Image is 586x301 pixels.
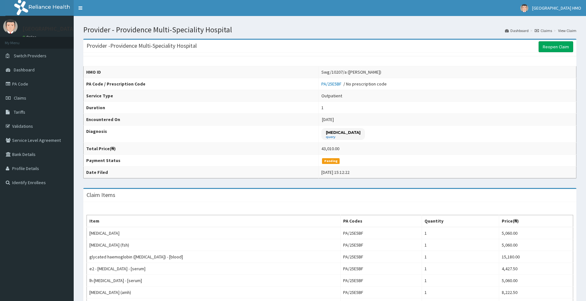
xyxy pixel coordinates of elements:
[520,4,528,12] img: User Image
[321,69,381,75] div: Swg/10207/a ([PERSON_NAME])
[84,90,319,102] th: Service Type
[499,215,573,227] th: Price(₦)
[14,53,46,59] span: Switch Providers
[84,126,319,143] th: Diagnosis
[535,28,552,33] a: Claims
[422,275,499,287] td: 1
[84,114,319,126] th: Encountered On
[499,287,573,298] td: 8,222.50
[87,287,341,298] td: [MEDICAL_DATA] (amh)
[341,227,422,239] td: PA/25E5BF
[499,239,573,251] td: 5,060.00
[87,227,341,239] td: [MEDICAL_DATA]
[422,251,499,263] td: 1
[321,169,350,175] div: [DATE] 15:12:22
[84,66,319,78] th: HMO ID
[84,155,319,167] th: Payment Status
[321,104,324,111] div: 1
[84,78,319,90] th: PA Code / Prescription Code
[422,227,499,239] td: 1
[22,35,38,39] a: Online
[322,158,340,164] span: Pending
[326,135,360,139] small: query
[84,102,319,114] th: Duration
[87,263,341,275] td: e2 - [MEDICAL_DATA] - [serum]
[341,215,422,227] th: PA Codes
[321,81,387,87] div: / No prescription code
[558,28,576,33] a: View Claim
[341,287,422,298] td: PA/25E5BF
[87,239,341,251] td: [MEDICAL_DATA] (fsh)
[539,41,573,52] a: Reopen Claim
[83,26,576,34] h1: Provider - Providence Multi-Speciality Hospital
[422,215,499,227] th: Quantity
[14,109,25,115] span: Tariffs
[341,263,422,275] td: PA/25E5BF
[84,143,319,155] th: Total Price(₦)
[499,263,573,275] td: 4,427.50
[87,43,197,49] h3: Provider - Providence Multi-Speciality Hospital
[532,5,581,11] span: [GEOGRAPHIC_DATA] HMO
[341,239,422,251] td: PA/25E5BF
[499,275,573,287] td: 5,060.00
[341,275,422,287] td: PA/25E5BF
[422,263,499,275] td: 1
[84,167,319,178] th: Date Filed
[321,145,339,152] div: 43,010.00
[14,67,35,73] span: Dashboard
[87,275,341,287] td: lh-[MEDICAL_DATA] - [serum]
[505,28,529,33] a: Dashboard
[87,215,341,227] th: Item
[499,251,573,263] td: 15,180.00
[3,19,18,34] img: User Image
[22,26,88,32] p: [GEOGRAPHIC_DATA] HMO
[87,192,115,198] h3: Claim Items
[87,251,341,263] td: glycated haemoglobin ([MEDICAL_DATA]) - [blood]
[321,81,343,87] a: PA/25E5BF
[499,227,573,239] td: 5,060.00
[326,130,360,135] p: [MEDICAL_DATA]
[14,95,26,101] span: Claims
[341,251,422,263] td: PA/25E5BF
[422,287,499,298] td: 1
[321,93,342,99] div: Outpatient
[422,239,499,251] td: 1
[322,117,334,122] span: [DATE]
